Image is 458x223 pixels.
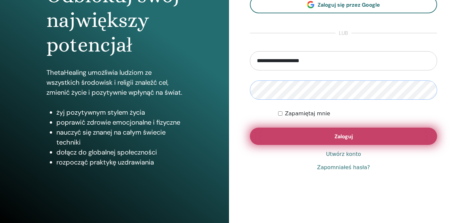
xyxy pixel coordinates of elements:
[336,29,351,37] span: lub
[56,117,183,127] li: poprawić zdrowie emocjonalne i fizyczne
[285,110,330,118] label: Zapamiętaj mnie
[250,128,437,145] button: Zaloguj
[56,157,183,167] li: rozpocząć praktykę uzdrawiania
[317,164,370,171] a: Zapomniałeś hasła?
[56,127,183,147] li: nauczyć się znanej na całym świecie techniki
[335,133,353,140] span: Zaloguj
[318,1,380,8] span: Zaloguj się przez Google
[56,107,183,117] li: żyj pozytywnym stylem życia
[46,67,183,97] p: ThetaHealing umożliwia ludziom ze wszystkich środowisk i religii znaleźć cel, zmienić życie i poz...
[278,110,437,118] div: Keep me authenticated indefinitely or until I manually logout
[56,147,183,157] li: dołącz do globalnej społeczności
[326,150,361,158] a: Utwórz konto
